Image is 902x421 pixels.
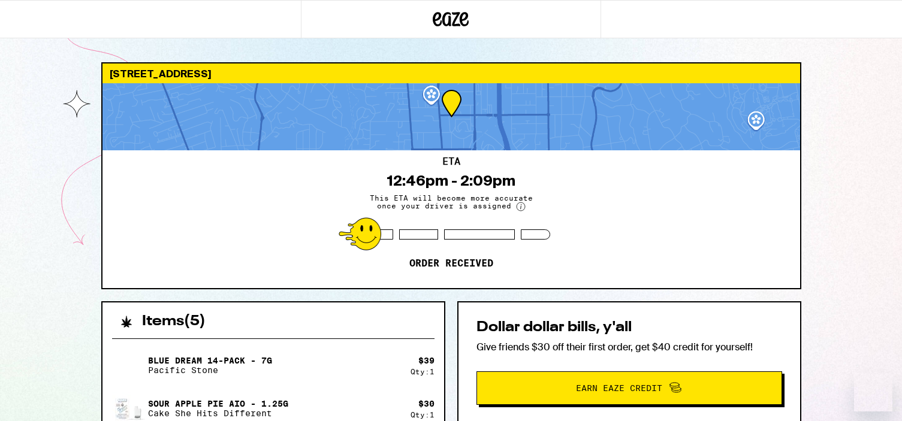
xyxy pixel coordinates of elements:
div: [STREET_ADDRESS] [102,63,800,83]
p: Order received [409,258,493,269]
div: $ 30 [418,399,435,408]
p: Cake She Hits Different [148,408,288,418]
p: Blue Dream 14-Pack - 7g [148,356,272,365]
div: Qty: 1 [411,411,435,419]
h2: Dollar dollar bills, y'all [476,320,782,335]
img: Blue Dream 14-Pack - 7g [112,349,146,382]
div: 12:46pm - 2:09pm [387,172,515,189]
span: Earn Eaze Credit [576,384,662,392]
div: Qty: 1 [411,368,435,375]
div: $ 39 [418,356,435,365]
p: Sour Apple Pie AIO - 1.25g [148,399,288,408]
iframe: Button to launch messaging window [854,373,892,411]
button: Earn Eaze Credit [476,371,782,405]
p: Give friends $30 off their first order, get $40 credit for yourself! [476,341,782,353]
h2: ETA [442,157,460,166]
p: Pacific Stone [148,365,272,375]
span: This ETA will become more accurate once your driver is assigned [361,194,541,211]
h2: Items ( 5 ) [142,314,206,329]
